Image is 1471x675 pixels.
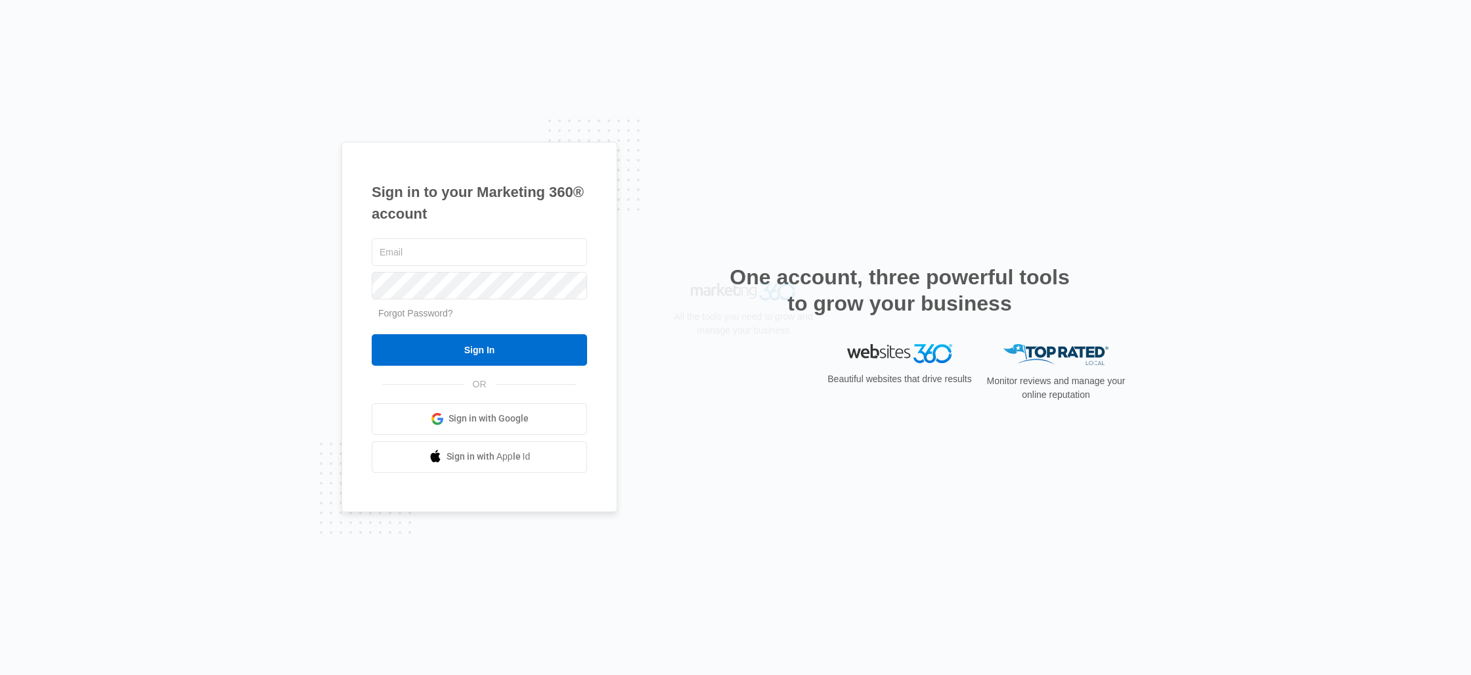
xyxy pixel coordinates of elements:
img: Websites 360 [847,344,952,363]
p: Monitor reviews and manage your online reputation [982,374,1130,402]
p: Beautiful websites that drive results [826,372,973,386]
p: All the tools you need to grow and manage your business [670,371,817,399]
img: Marketing 360 [691,344,796,362]
img: Top Rated Local [1003,344,1109,366]
input: Email [372,238,587,266]
span: OR [464,378,496,391]
span: Sign in with Apple Id [447,450,531,464]
a: Sign in with Apple Id [372,441,587,473]
h1: Sign in to your Marketing 360® account [372,181,587,225]
input: Sign In [372,334,587,366]
h2: One account, three powerful tools to grow your business [726,264,1074,316]
span: Sign in with Google [449,412,529,425]
a: Forgot Password? [378,308,453,318]
a: Sign in with Google [372,403,587,435]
